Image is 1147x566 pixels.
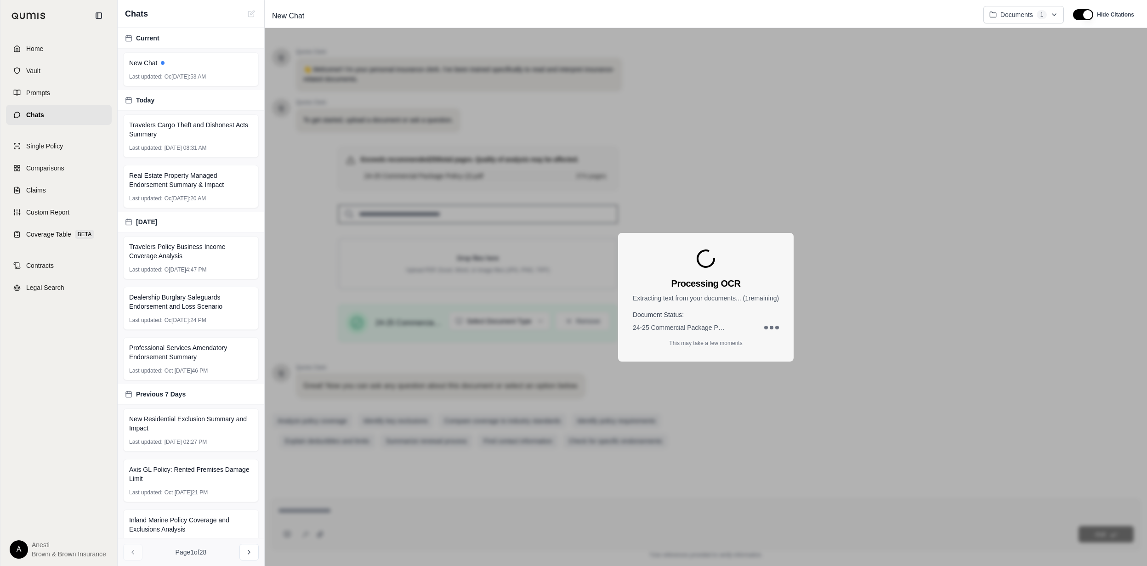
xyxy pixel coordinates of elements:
[6,277,112,298] a: Legal Search
[26,44,43,53] span: Home
[6,255,112,276] a: Contracts
[6,224,112,244] a: Coverage TableBETA
[633,294,779,303] p: Extracting text from your documents... ( 1 remaining)
[26,230,71,239] span: Coverage Table
[6,61,112,81] a: Vault
[633,323,725,332] span: 24-25 Commercial Package Policy (2).pdf
[129,489,163,496] span: Last updated:
[91,8,106,23] button: Collapse sidebar
[129,414,253,433] span: New Residential Exclusion Summary and Impact
[26,186,46,195] span: Claims
[165,195,206,202] span: Oc[DATE]:20 AM
[26,66,40,75] span: Vault
[129,73,163,80] span: Last updated:
[268,9,308,23] span: New Chat
[136,390,186,399] span: Previous 7 Days
[129,515,253,534] span: Inland Marine Policy Coverage and Exclusions Analysis
[129,367,163,374] span: Last updated:
[26,261,54,270] span: Contracts
[6,202,112,222] a: Custom Report
[32,540,106,549] span: Anesti
[176,548,207,557] span: Page 1 of 28
[165,367,208,374] span: Oct [DATE]46 PM
[246,8,257,19] button: Cannot create new chat while OCR is processing
[1097,11,1134,18] span: Hide Citations
[129,438,163,446] span: Last updated:
[165,144,207,152] span: [DATE] 08:31 AM
[1037,10,1047,19] span: 1
[165,73,206,80] span: Oc[DATE]:53 AM
[129,266,163,273] span: Last updated:
[633,310,779,319] h4: Document Status:
[26,110,44,119] span: Chats
[129,144,163,152] span: Last updated:
[11,12,46,19] img: Qumis Logo
[165,438,207,446] span: [DATE] 02:27 PM
[125,7,148,20] span: Chats
[6,158,112,178] a: Comparisons
[165,317,206,324] span: Oc[DATE]:24 PM
[129,58,157,68] span: New Chat
[268,9,976,23] div: Edit Title
[75,230,94,239] span: BETA
[671,277,741,290] h3: Processing OCR
[129,195,163,202] span: Last updated:
[26,208,69,217] span: Custom Report
[129,293,253,311] span: Dealership Burglary Safeguards Endorsement and Loss Scenario
[32,549,106,559] span: Brown & Brown Insurance
[136,96,154,105] span: Today
[6,180,112,200] a: Claims
[129,242,253,260] span: Travelers Policy Business Income Coverage Analysis
[6,39,112,59] a: Home
[1000,10,1033,19] span: Documents
[26,283,64,292] span: Legal Search
[6,105,112,125] a: Chats
[129,120,253,139] span: Travelers Cargo Theft and Dishonest Acts Summary
[26,164,64,173] span: Comparisons
[6,136,112,156] a: Single Policy
[6,83,112,103] a: Prompts
[165,266,207,273] span: O[DATE]4:47 PM
[129,317,163,324] span: Last updated:
[129,465,253,483] span: Axis GL Policy: Rented Premises Damage Limit
[136,217,157,226] span: [DATE]
[129,171,253,189] span: Real Estate Property Managed Endorsement Summary & Impact
[165,489,208,496] span: Oct [DATE]21 PM
[136,34,159,43] span: Current
[26,88,50,97] span: Prompts
[669,340,742,347] p: This may take a few moments
[10,540,28,559] div: A
[26,141,63,151] span: Single Policy
[983,6,1064,23] button: Documents1
[129,343,253,362] span: Professional Services Amendatory Endorsement Summary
